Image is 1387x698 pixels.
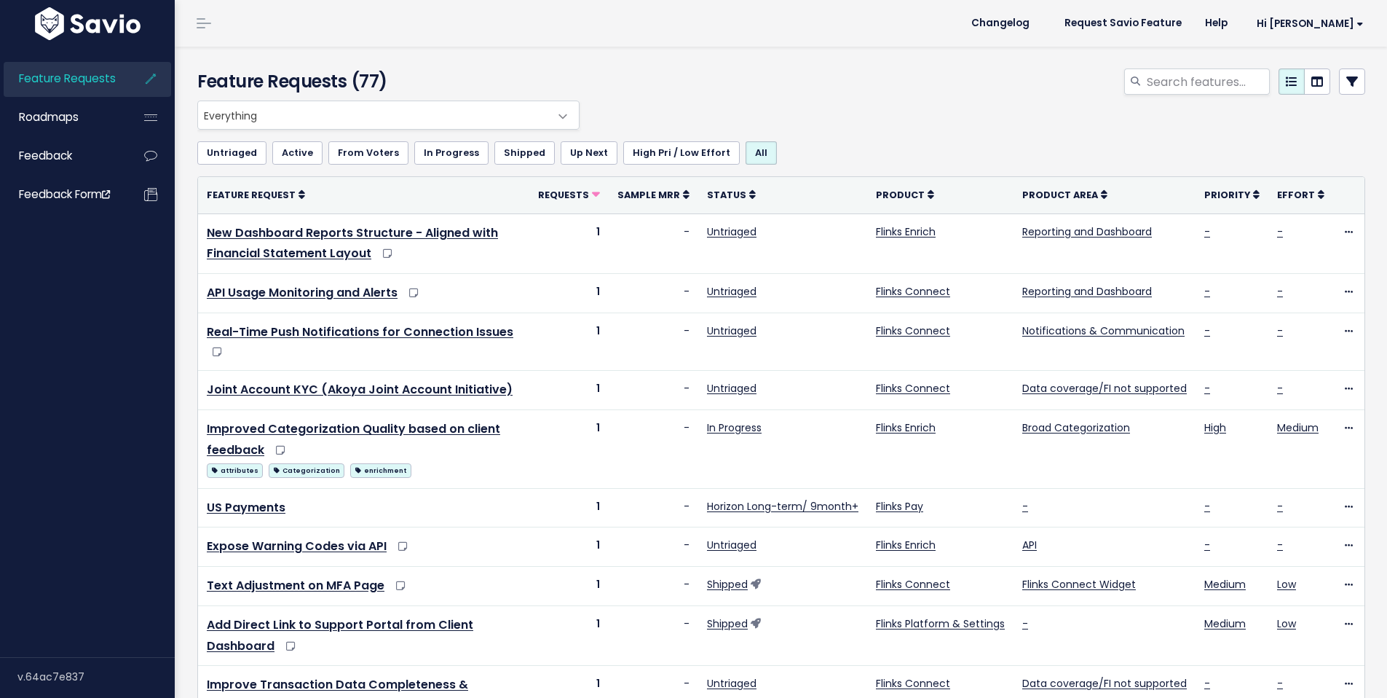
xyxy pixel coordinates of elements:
a: Flinks Enrich [876,224,936,239]
a: Shipped [707,616,748,631]
a: Roadmaps [4,101,121,134]
a: Flinks Enrich [876,420,936,435]
td: - [609,567,698,606]
a: Add Direct Link to Support Portal from Client Dashboard [207,616,473,654]
ul: Filter feature requests [197,141,1365,165]
td: 1 [529,213,609,274]
a: Product Area [1022,187,1107,202]
a: Untriaged [707,676,756,691]
span: Hi [PERSON_NAME] [1257,18,1364,29]
a: - [1204,284,1210,299]
a: - [1204,381,1210,396]
span: enrichment [350,463,411,478]
a: - [1204,323,1210,338]
a: enrichment [350,460,411,479]
td: 1 [529,605,609,666]
a: Flinks Enrich [876,538,936,552]
a: Notifications & Communication [1022,323,1185,338]
a: Feature Requests [4,62,121,95]
span: Status [707,189,746,201]
a: Flinks Platform & Settings [876,616,1005,631]
a: Broad Categorization [1022,420,1130,435]
td: 1 [529,409,609,488]
a: Untriaged [707,538,756,552]
a: Untriaged [707,381,756,396]
td: - [609,528,698,567]
span: Product Area [1022,189,1098,201]
a: Reporting and Dashboard [1022,284,1152,299]
a: Priority [1204,187,1260,202]
a: Help [1193,12,1239,34]
a: Untriaged [707,224,756,239]
td: - [609,488,698,528]
span: attributes [207,463,263,478]
span: Effort [1277,189,1315,201]
a: - [1277,323,1283,338]
span: Product [876,189,925,201]
a: - [1277,284,1283,299]
a: - [1277,676,1283,691]
a: - [1277,224,1283,239]
a: - [1277,381,1283,396]
span: Roadmaps [19,109,79,125]
a: API Usage Monitoring and Alerts [207,284,398,301]
a: Flinks Connect [876,577,950,592]
a: - [1204,676,1210,691]
a: - [1204,224,1210,239]
span: Sample MRR [617,189,680,201]
a: Feedback [4,139,121,173]
td: - [609,274,698,313]
a: Data coverage/FI not supported [1022,381,1187,396]
a: Untriaged [707,323,756,338]
td: 1 [529,370,609,409]
a: - [1022,616,1028,631]
a: Improved Categorization Quality based on client feedback [207,420,500,458]
a: From Voters [328,141,408,165]
a: Expose Warning Codes via API [207,538,387,554]
a: High [1204,420,1226,435]
span: Changelog [971,18,1030,28]
a: In Progress [707,420,762,435]
a: Flinks Connect [876,284,950,299]
span: Everything [197,101,580,130]
a: Flinks Connect Widget [1022,577,1136,592]
td: 1 [529,488,609,528]
a: Feedback form [4,178,121,211]
a: Active [272,141,323,165]
a: Text Adjustment on MFA Page [207,577,384,594]
a: Requests [538,187,600,202]
span: Feedback [19,148,72,163]
a: - [1022,499,1028,514]
h4: Feature Requests (77) [197,68,572,95]
a: - [1277,538,1283,552]
a: Effort [1277,187,1324,202]
span: Feature Request [207,189,296,201]
a: attributes [207,460,263,479]
a: Data coverage/FI not supported [1022,676,1187,691]
a: Low [1277,577,1296,592]
a: Product [876,187,934,202]
a: High Pri / Low Effort [623,141,740,165]
span: Everything [198,101,550,129]
a: Untriaged [707,284,756,299]
span: Categorization [269,463,344,478]
a: Medium [1204,577,1246,592]
a: - [1204,499,1210,514]
td: 1 [529,274,609,313]
td: - [609,605,698,666]
a: Flinks Connect [876,323,950,338]
a: New Dashboard Reports Structure - Aligned with Financial Statement Layout [207,224,498,262]
a: Feature Request [207,187,305,202]
a: Sample MRR [617,187,689,202]
td: - [609,313,698,370]
a: Real-Time Push Notifications for Connection Issues [207,323,513,340]
a: Flinks Pay [876,499,923,514]
a: Request Savio Feature [1053,12,1193,34]
td: 1 [529,567,609,606]
a: - [1204,538,1210,552]
span: Feature Requests [19,71,116,86]
a: Low [1277,616,1296,631]
a: Status [707,187,756,202]
a: In Progress [414,141,489,165]
div: v.64ac7e837 [17,658,175,696]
